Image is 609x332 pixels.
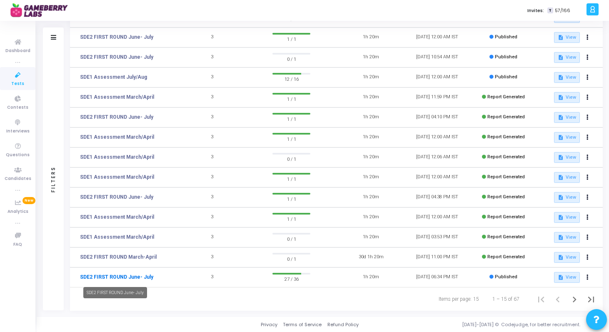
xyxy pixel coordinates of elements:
td: 3 [179,127,245,147]
button: View [554,112,579,123]
button: View [554,32,579,43]
td: [DATE] 12:00 AM IST [404,167,470,187]
a: SDE2 FIRST ROUND March-April [80,253,157,261]
span: Questions [6,152,30,159]
span: 1 / 1 [272,95,310,103]
td: [DATE] 10:54 AM IST [404,47,470,67]
span: Analytics [7,208,28,215]
td: 30d 1h 20m [338,247,404,267]
button: First page [533,291,549,307]
mat-icon: description [558,155,564,160]
td: 1h 20m [338,27,404,47]
button: Next page [566,291,583,307]
span: 0 / 1 [272,255,310,263]
span: Interviews [6,128,30,135]
button: View [554,72,579,83]
span: 12 / 16 [272,75,310,83]
div: [DATE]-[DATE] © Codejudge, for better recruitment. [359,321,599,328]
span: 1 / 1 [272,215,310,223]
td: 3 [179,207,245,227]
button: View [554,192,579,203]
mat-icon: description [558,255,564,260]
mat-icon: description [558,195,564,200]
span: Published [495,54,517,60]
a: SDE1 Assessment March/April [80,173,154,181]
td: 1h 20m [338,227,404,247]
button: View [554,212,579,223]
span: Report Generated [487,94,525,100]
td: [DATE] 12:00 AM IST [404,127,470,147]
td: [DATE] 12:00 AM IST [404,27,470,47]
span: Report Generated [487,254,525,260]
td: 1h 20m [338,47,404,67]
span: 0 / 1 [272,55,310,63]
span: 57/166 [555,7,570,14]
td: 3 [179,107,245,127]
td: [DATE] 04:10 PM IST [404,107,470,127]
mat-icon: description [558,175,564,180]
td: 3 [179,27,245,47]
a: SDE2 FIRST ROUND June- July [80,273,153,281]
mat-icon: description [558,75,564,80]
a: SDE1 Assessment March/April [80,93,154,101]
td: 3 [179,227,245,247]
span: Contests [7,104,28,111]
span: Published [495,74,517,80]
button: View [554,172,579,183]
button: View [554,52,579,63]
div: Filters [50,133,57,225]
td: 3 [179,267,245,287]
div: Items per page: [439,295,472,303]
td: [DATE] 03:53 PM IST [404,227,470,247]
a: Privacy [261,321,277,328]
td: 1h 20m [338,127,404,147]
span: Report Generated [487,174,525,180]
td: 3 [179,147,245,167]
td: 3 [179,247,245,267]
a: SDE2 FIRST ROUND June- July [80,113,153,121]
mat-icon: description [558,235,564,240]
mat-icon: description [558,275,564,280]
mat-icon: description [558,215,564,220]
a: SDE1 Assessment March/April [80,213,154,221]
button: Previous page [549,291,566,307]
div: 15 [473,295,479,303]
span: 0 / 1 [272,235,310,243]
a: SDE1 Assessment March/April [80,233,154,241]
span: Report Generated [487,154,525,160]
button: View [554,132,579,143]
button: Last page [583,291,599,307]
button: View [554,232,579,243]
span: Report Generated [487,114,525,120]
button: View [554,152,579,163]
td: 1h 20m [338,207,404,227]
td: 3 [179,47,245,67]
td: [DATE] 06:34 PM IST [404,267,470,287]
td: [DATE] 04:38 PM IST [404,187,470,207]
span: 1 / 1 [272,35,310,43]
label: Invites: [527,7,544,14]
td: [DATE] 12:00 AM IST [404,67,470,87]
a: SDE1 Assessment March/April [80,153,154,161]
span: 1 / 1 [272,175,310,183]
td: 3 [179,167,245,187]
a: SDE1 Assessment July/Aug [80,73,147,81]
span: Report Generated [487,134,525,140]
span: Candidates [5,175,31,182]
mat-icon: description [558,135,564,140]
button: View [554,272,579,283]
td: [DATE] 11:00 PM IST [404,247,470,267]
span: FAQ [13,241,22,248]
img: logo [10,2,73,19]
span: T [547,7,553,14]
td: [DATE] 11:59 PM IST [404,87,470,107]
div: 1 – 15 of 67 [492,295,519,303]
span: Published [495,274,517,280]
span: 1 / 1 [272,135,310,143]
span: 1 / 1 [272,195,310,203]
td: 1h 20m [338,87,404,107]
a: SDE2 FIRST ROUND June- July [80,193,153,201]
span: Report Generated [487,194,525,200]
mat-icon: description [558,115,564,120]
td: 1h 20m [338,147,404,167]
